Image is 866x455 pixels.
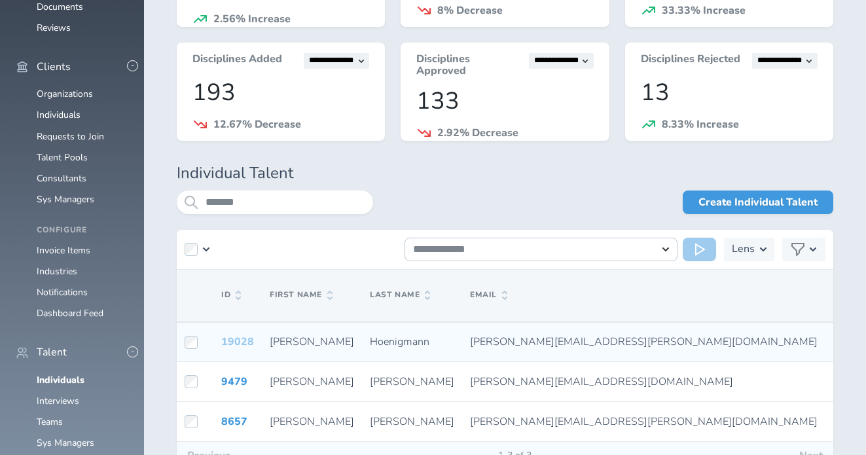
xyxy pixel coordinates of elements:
[37,286,88,299] a: Notifications
[37,244,90,257] a: Invoice Items
[270,374,354,389] span: [PERSON_NAME]
[213,12,291,26] span: 2.56% Increase
[37,151,88,164] a: Talent Pools
[724,238,774,261] button: Lens
[221,335,254,349] a: 19028
[213,117,301,132] span: 12.67% Decrease
[37,307,103,319] a: Dashboard Feed
[470,374,733,389] span: [PERSON_NAME][EMAIL_ADDRESS][DOMAIN_NAME]
[641,53,740,69] h3: Disciplines Rejected
[37,109,81,121] a: Individuals
[37,416,63,428] a: Teams
[37,226,128,235] h4: Configure
[37,22,71,34] a: Reviews
[683,191,833,214] a: Create Individual Talent
[370,335,429,349] span: Hoenigmann
[192,53,282,69] h3: Disciplines Added
[37,1,83,13] a: Documents
[177,164,833,183] h1: Individual Talent
[37,265,77,278] a: Industries
[37,193,94,206] a: Sys Managers
[37,437,94,449] a: Sys Managers
[221,291,241,300] span: ID
[662,117,739,132] span: 8.33% Increase
[37,130,104,143] a: Requests to Join
[37,61,71,73] span: Clients
[37,172,86,185] a: Consultants
[416,53,520,77] h3: Disciplines Approved
[662,3,746,18] span: 33.33% Increase
[37,346,67,358] span: Talent
[270,291,333,300] span: First Name
[683,238,716,261] button: Run Action
[270,414,354,429] span: [PERSON_NAME]
[370,414,454,429] span: [PERSON_NAME]
[37,374,84,386] a: Individuals
[221,414,247,429] a: 8657
[37,88,93,100] a: Organizations
[370,291,430,300] span: Last Name
[641,79,818,106] p: 13
[37,395,79,407] a: Interviews
[192,79,369,106] p: 193
[127,346,138,357] button: -
[437,3,503,18] span: 8% Decrease
[437,126,518,140] span: 2.92% Decrease
[470,414,818,429] span: [PERSON_NAME][EMAIL_ADDRESS][PERSON_NAME][DOMAIN_NAME]
[370,374,454,389] span: [PERSON_NAME]
[127,60,138,71] button: -
[470,291,507,300] span: Email
[470,335,818,349] span: [PERSON_NAME][EMAIL_ADDRESS][PERSON_NAME][DOMAIN_NAME]
[221,374,247,389] a: 9479
[270,335,354,349] span: [PERSON_NAME]
[732,238,755,261] h3: Lens
[416,88,593,115] p: 133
